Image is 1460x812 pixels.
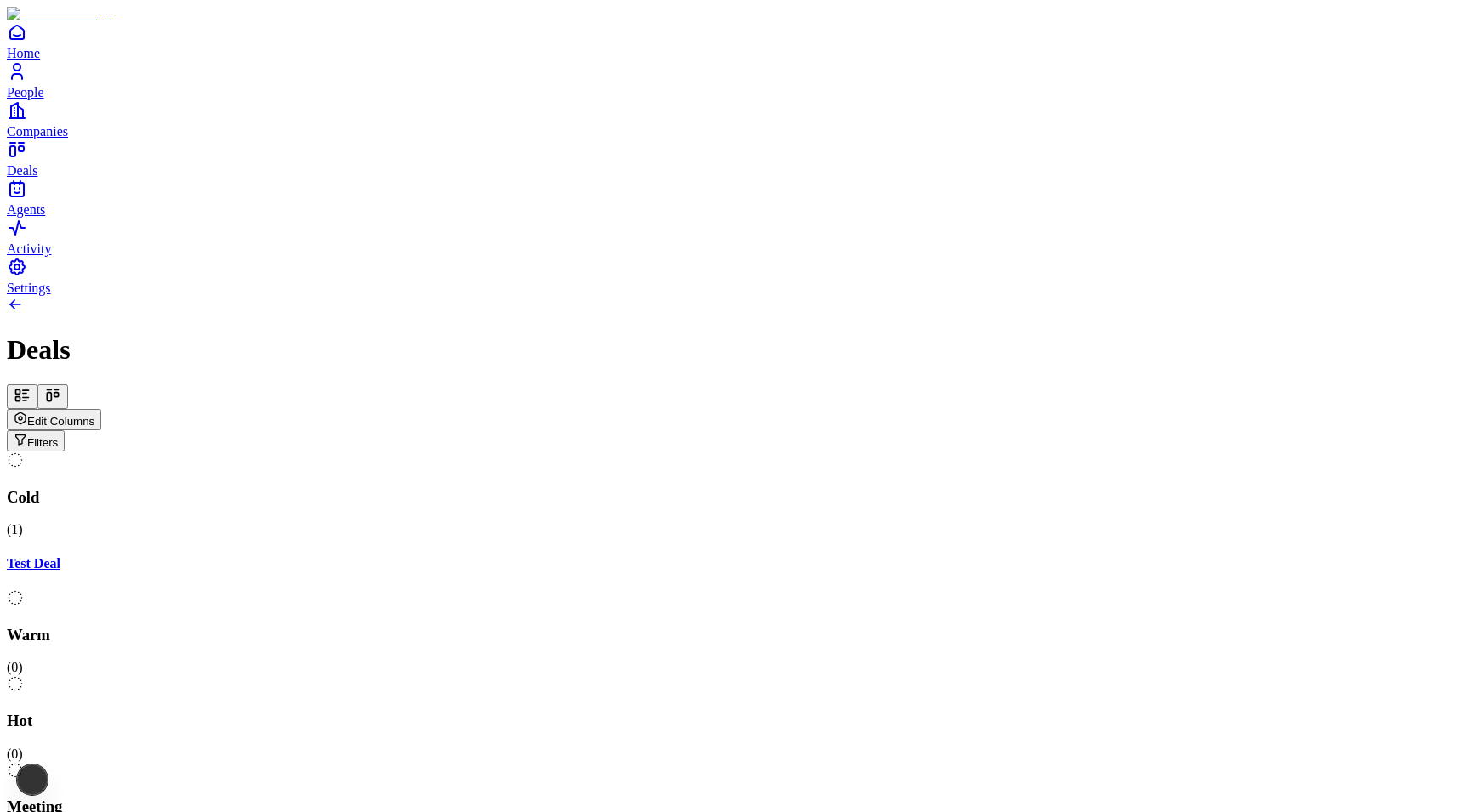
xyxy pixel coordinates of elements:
span: People [7,85,44,99]
a: Activity [7,218,1453,256]
button: Edit Columns [7,409,101,430]
a: Home [7,22,1453,60]
span: ( 1 ) [7,522,23,537]
span: ( 0 ) [7,660,23,674]
div: Open natural language filter [7,430,1453,451]
h3: Cold [7,488,1453,507]
a: Deals [7,139,1453,178]
h3: Warm [7,626,1453,644]
img: Item Brain Logo [7,7,111,22]
h1: Deals [7,334,1453,366]
span: Deals [7,163,37,178]
h3: Hot [7,712,1453,730]
a: Agents [7,179,1453,217]
span: ( 0 ) [7,747,23,761]
a: People [7,61,1453,99]
a: Settings [7,257,1453,295]
span: Edit Columns [27,415,94,428]
span: Companies [7,124,68,139]
span: Agents [7,202,45,217]
span: Home [7,46,40,60]
button: Open natural language filter [7,430,65,451]
span: Settings [7,281,51,295]
a: Test Deal [7,556,1453,571]
span: Activity [7,241,51,256]
a: Companies [7,100,1453,139]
